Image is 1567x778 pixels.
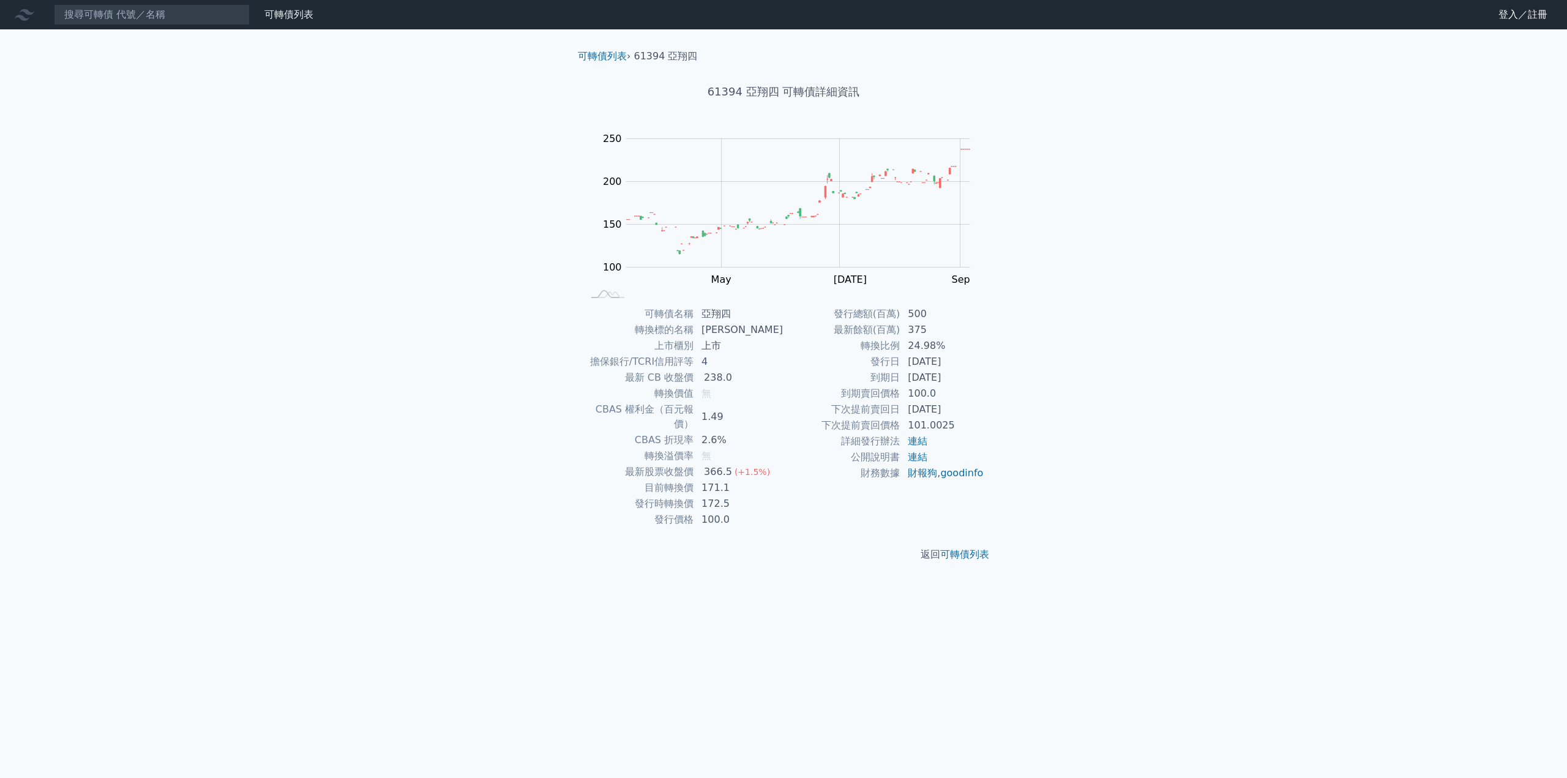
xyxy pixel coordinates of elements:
a: 可轉債列表 [264,9,313,20]
td: 1.49 [694,402,783,432]
a: 財報狗 [908,467,937,479]
div: 238.0 [701,370,735,385]
td: 發行總額(百萬) [783,306,900,322]
tspan: 150 [603,219,622,230]
td: 375 [900,322,984,338]
a: 可轉債列表 [940,548,989,560]
td: 最新餘額(百萬) [783,322,900,338]
td: 詳細發行辦法 [783,433,900,449]
td: 發行日 [783,354,900,370]
tspan: 250 [603,133,622,144]
a: 可轉債列表 [578,50,627,62]
a: 連結 [908,451,927,463]
td: 公開說明書 [783,449,900,465]
a: 登入／註冊 [1489,5,1557,24]
td: CBAS 折現率 [583,432,694,448]
td: 亞翔四 [694,306,783,322]
a: goodinfo [940,467,983,479]
td: 轉換標的名稱 [583,322,694,338]
td: 最新 CB 收盤價 [583,370,694,386]
td: 到期日 [783,370,900,386]
td: 4 [694,354,783,370]
td: 100.0 [900,386,984,402]
td: 發行時轉換價 [583,496,694,512]
div: 366.5 [701,465,735,479]
td: [DATE] [900,354,984,370]
input: 搜尋可轉債 代號／名稱 [54,4,250,25]
td: 財務數據 [783,465,900,481]
td: [DATE] [900,370,984,386]
tspan: 200 [603,176,622,187]
td: 上市櫃別 [583,338,694,354]
a: 連結 [908,435,927,447]
td: 到期賣回價格 [783,386,900,402]
span: (+1.5%) [735,467,770,477]
td: 擔保銀行/TCRI信用評等 [583,354,694,370]
p: 返回 [568,547,999,562]
tspan: May [711,274,731,285]
tspan: Sep [952,274,970,285]
td: 172.5 [694,496,783,512]
span: 無 [701,387,711,399]
td: 最新股票收盤價 [583,464,694,480]
td: 100.0 [694,512,783,528]
td: 下次提前賣回日 [783,402,900,417]
td: 24.98% [900,338,984,354]
li: 61394 亞翔四 [634,49,698,64]
td: [PERSON_NAME] [694,322,783,338]
td: 轉換價值 [583,386,694,402]
g: Series [626,149,970,255]
td: 可轉債名稱 [583,306,694,322]
td: [DATE] [900,402,984,417]
td: 500 [900,306,984,322]
g: Chart [597,133,989,310]
tspan: [DATE] [834,274,867,285]
td: , [900,465,984,481]
td: 發行價格 [583,512,694,528]
td: 2.6% [694,432,783,448]
td: 171.1 [694,480,783,496]
td: 目前轉換價 [583,480,694,496]
td: 101.0025 [900,417,984,433]
td: 下次提前賣回價格 [783,417,900,433]
tspan: 100 [603,261,622,273]
span: 無 [701,450,711,462]
td: CBAS 權利金（百元報價） [583,402,694,432]
li: › [578,49,630,64]
h1: 61394 亞翔四 可轉債詳細資訊 [568,83,999,100]
td: 上市 [694,338,783,354]
td: 轉換溢價率 [583,448,694,464]
td: 轉換比例 [783,338,900,354]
